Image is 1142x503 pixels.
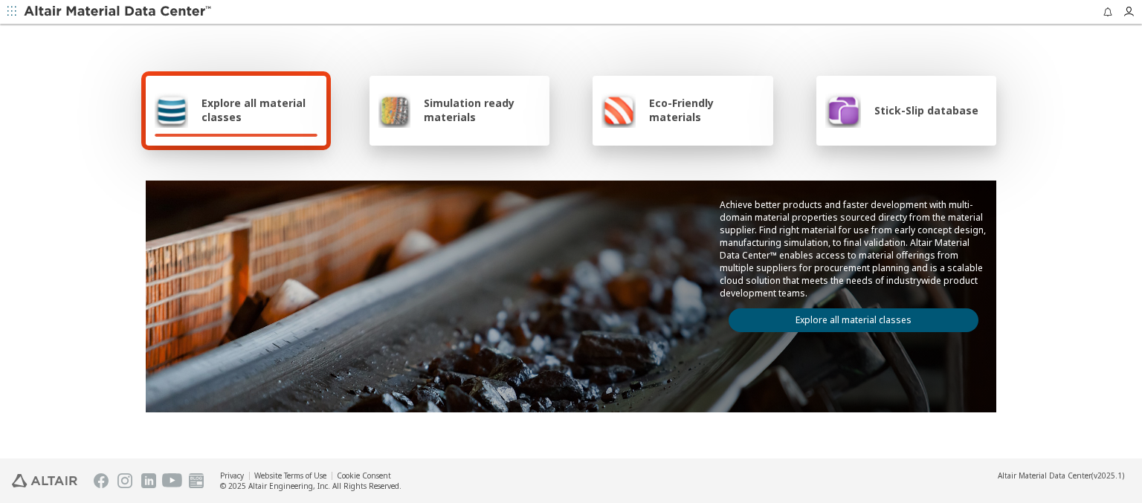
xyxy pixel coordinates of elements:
[649,96,764,124] span: Eco-Friendly materials
[601,92,636,128] img: Eco-Friendly materials
[254,470,326,481] a: Website Terms of Use
[424,96,541,124] span: Simulation ready materials
[720,198,987,299] p: Achieve better products and faster development with multi-domain material properties sourced dire...
[729,308,978,332] a: Explore all material classes
[24,4,213,19] img: Altair Material Data Center
[998,470,1124,481] div: (v2025.1)
[874,103,978,117] span: Stick-Slip database
[998,470,1091,481] span: Altair Material Data Center
[155,92,188,128] img: Explore all material classes
[220,481,401,491] div: © 2025 Altair Engineering, Inc. All Rights Reserved.
[825,92,861,128] img: Stick-Slip database
[378,92,410,128] img: Simulation ready materials
[12,474,77,487] img: Altair Engineering
[220,470,244,481] a: Privacy
[337,470,391,481] a: Cookie Consent
[201,96,317,124] span: Explore all material classes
